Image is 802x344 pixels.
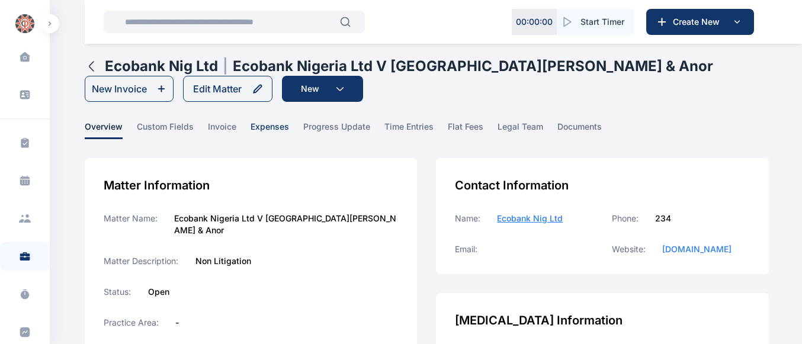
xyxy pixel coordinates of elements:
[174,213,399,236] label: Ecobank Nigeria Ltd V [GEOGRAPHIC_DATA][PERSON_NAME] & Anor
[208,121,236,139] span: invoice
[85,121,123,139] span: overview
[148,286,169,298] label: Open
[137,121,208,139] a: custom fields
[498,121,557,139] a: legal team
[85,76,174,102] button: New Invoice
[557,121,602,139] span: documents
[85,121,137,139] a: overview
[175,317,179,329] label: -
[497,213,563,223] span: Ecobank Nig Ltd
[455,312,750,329] div: [MEDICAL_DATA] Information
[303,121,384,139] a: progress update
[183,76,272,102] button: Edit Matter
[384,121,448,139] a: time entries
[668,16,730,28] span: Create New
[105,57,218,76] h1: Ecobank Nig Ltd
[448,121,483,139] span: flat fees
[612,243,646,255] label: Website:
[208,121,251,139] a: invoice
[251,121,289,139] span: expenses
[455,213,480,224] label: Name:
[233,57,713,76] h1: Ecobank Nigeria Ltd V [GEOGRAPHIC_DATA][PERSON_NAME] & Anor
[104,286,131,298] label: Status:
[497,213,563,224] a: Ecobank Nig Ltd
[251,121,303,139] a: expenses
[104,255,179,267] label: Matter Description:
[516,16,553,28] p: 00 : 00 : 00
[104,177,399,194] div: Matter Information
[92,82,147,96] div: New Invoice
[282,76,363,102] button: New
[580,16,624,28] span: Start Timer
[137,121,194,139] span: custom fields
[662,243,732,255] a: [DOMAIN_NAME]
[223,57,228,76] span: |
[498,121,543,139] span: legal team
[455,243,477,255] label: Email:
[104,317,159,329] label: Practice Area:
[655,213,671,224] label: 234
[384,121,434,139] span: time entries
[557,9,634,35] button: Start Timer
[612,213,639,224] label: Phone:
[193,82,242,96] div: Edit Matter
[104,213,158,236] label: Matter Name:
[303,121,370,139] span: progress update
[557,121,616,139] a: documents
[195,255,251,267] label: Non Litigation
[646,9,754,35] button: Create New
[448,121,498,139] a: flat fees
[455,177,750,194] div: Contact Information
